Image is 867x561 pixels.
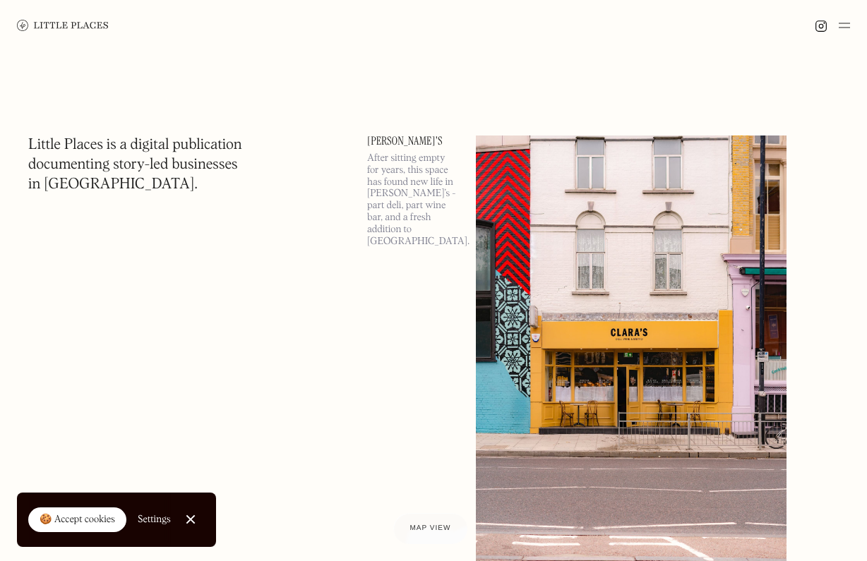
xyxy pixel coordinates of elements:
div: Settings [138,514,171,524]
p: After sitting empty for years, this space has found new life in [PERSON_NAME]’s - part deli, part... [367,152,459,247]
h1: Little Places is a digital publication documenting story-led businesses in [GEOGRAPHIC_DATA]. [28,135,242,195]
div: 🍪 Accept cookies [40,513,115,527]
a: Settings [138,504,171,536]
div: Close Cookie Popup [190,519,191,520]
a: 🍪 Accept cookies [28,507,126,533]
a: [PERSON_NAME]'s [367,135,459,147]
a: Map view [393,513,468,544]
a: Close Cookie Popup [177,505,205,533]
span: Map view [410,524,451,532]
